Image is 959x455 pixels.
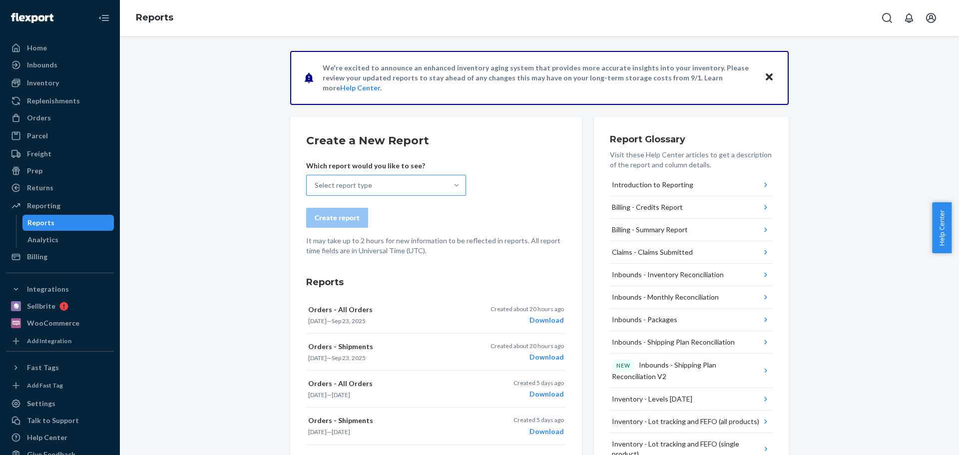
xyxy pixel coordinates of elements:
p: Orders - All Orders [308,305,477,315]
time: [DATE] [308,428,327,436]
time: [DATE] [308,391,327,399]
a: Replenishments [6,93,114,109]
time: [DATE] [308,354,327,362]
button: Create report [306,208,368,228]
p: Orders - Shipments [308,342,477,352]
div: Freight [27,149,51,159]
button: Inbounds - Monthly Reconciliation [610,286,773,309]
button: Inbounds - Inventory Reconciliation [610,264,773,286]
p: It may take up to 2 hours for new information to be reflected in reports. All report time fields ... [306,236,566,256]
p: Visit these Help Center articles to get a description of the report and column details. [610,150,773,170]
div: Inbounds - Packages [612,315,677,325]
div: Billing [27,252,47,262]
a: Home [6,40,114,56]
div: Help Center [27,433,67,443]
div: Reporting [27,201,60,211]
div: Replenishments [27,96,80,106]
div: Home [27,43,47,53]
h3: Reports [306,276,566,289]
button: Orders - Shipments[DATE]—[DATE]Created 5 days agoDownload [306,408,566,445]
p: Created 5 days ago [513,379,564,387]
a: Settings [6,396,114,412]
button: Inbounds - Shipping Plan Reconciliation [610,331,773,354]
button: Inventory - Levels [DATE] [610,388,773,411]
a: Sellbrite [6,298,114,314]
button: Close Navigation [94,8,114,28]
div: Analytics [27,235,58,245]
a: WooCommerce [6,315,114,331]
div: Integrations [27,284,69,294]
a: Talk to Support [6,413,114,429]
div: Inventory - Lot tracking and FEFO (all products) [612,417,759,427]
div: Select report type [315,180,372,190]
div: Fast Tags [27,363,59,373]
p: Created 5 days ago [513,416,564,424]
p: Created about 20 hours ago [490,342,564,350]
button: Open account menu [921,8,941,28]
div: Inbounds - Shipping Plan Reconciliation V2 [612,360,761,382]
a: Help Center [340,83,380,92]
h2: Create a New Report [306,133,566,149]
div: Add Integration [27,337,71,345]
div: Inventory - Levels [DATE] [612,394,692,404]
button: Inbounds - Packages [610,309,773,331]
button: Close [763,70,776,85]
div: Reports [27,218,54,228]
ol: breadcrumbs [128,3,181,32]
h3: Report Glossary [610,133,773,146]
button: Integrations [6,281,114,297]
time: [DATE] [332,391,350,399]
time: Sep 23, 2025 [332,317,366,325]
a: Returns [6,180,114,196]
button: Orders - All Orders[DATE]—[DATE]Created 5 days agoDownload [306,371,566,408]
p: NEW [616,362,630,370]
div: Returns [27,183,53,193]
div: Inbounds - Shipping Plan Reconciliation [612,337,735,347]
div: Download [490,352,564,362]
div: Add Fast Tag [27,381,63,390]
div: Orders [27,113,51,123]
div: Introduction to Reporting [612,180,693,190]
a: Freight [6,146,114,162]
a: Prep [6,163,114,179]
div: WooCommerce [27,318,79,328]
button: Inventory - Lot tracking and FEFO (all products) [610,411,773,433]
button: Open notifications [899,8,919,28]
div: Inbounds - Inventory Reconciliation [612,270,724,280]
p: — [308,354,477,362]
p: We're excited to announce an enhanced inventory aging system that provides more accurate insights... [323,63,755,93]
time: [DATE] [332,428,350,436]
p: — [308,428,477,436]
div: Inbounds - Monthly Reconciliation [612,292,719,302]
div: Settings [27,399,55,409]
a: Help Center [6,430,114,446]
div: Download [513,427,564,437]
button: Orders - All Orders[DATE]—Sep 23, 2025Created about 20 hours agoDownload [306,297,566,334]
button: Orders - Shipments[DATE]—Sep 23, 2025Created about 20 hours agoDownload [306,334,566,371]
div: Download [490,315,564,325]
p: Created about 20 hours ago [490,305,564,313]
button: Help Center [932,202,952,253]
div: Talk to Support [27,416,79,426]
div: Inventory [27,78,59,88]
time: Sep 23, 2025 [332,354,366,362]
a: Add Integration [6,335,114,347]
button: Fast Tags [6,360,114,376]
a: Reports [136,12,173,23]
div: Sellbrite [27,301,55,311]
div: Parcel [27,131,48,141]
button: Claims - Claims Submitted [610,241,773,264]
p: — [308,317,477,325]
div: Create report [315,213,360,223]
a: Inventory [6,75,114,91]
a: Analytics [22,232,114,248]
div: Download [513,389,564,399]
a: Add Fast Tag [6,380,114,392]
a: Billing [6,249,114,265]
a: Inbounds [6,57,114,73]
button: Introduction to Reporting [610,174,773,196]
button: Billing - Credits Report [610,196,773,219]
time: [DATE] [308,317,327,325]
div: Claims - Claims Submitted [612,247,693,257]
